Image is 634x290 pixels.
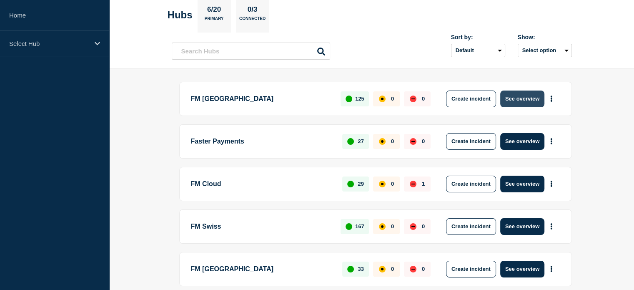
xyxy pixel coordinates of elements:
[347,138,354,145] div: up
[355,96,364,102] p: 125
[422,96,425,102] p: 0
[168,9,193,21] h2: Hubs
[9,40,89,47] p: Select Hub
[191,261,333,277] p: FM [GEOGRAPHIC_DATA]
[191,133,333,150] p: Faster Payments
[546,134,557,149] button: More actions
[446,176,496,192] button: Create incident
[546,219,557,234] button: More actions
[205,16,224,25] p: Primary
[391,96,394,102] p: 0
[391,181,394,187] p: 0
[518,44,572,57] button: Select option
[410,181,416,187] div: down
[191,218,331,235] p: FM Swiss
[546,261,557,277] button: More actions
[500,91,544,107] button: See overview
[410,266,416,272] div: down
[391,223,394,229] p: 0
[355,223,364,229] p: 167
[239,16,266,25] p: Connected
[500,218,544,235] button: See overview
[379,181,386,187] div: affected
[410,138,416,145] div: down
[446,261,496,277] button: Create incident
[391,138,394,144] p: 0
[379,266,386,272] div: affected
[347,181,354,187] div: up
[422,181,425,187] p: 1
[244,5,261,16] p: 0/3
[379,96,386,102] div: affected
[451,44,505,57] select: Sort by
[346,223,352,230] div: up
[358,181,363,187] p: 29
[379,223,386,230] div: affected
[347,266,354,272] div: up
[446,218,496,235] button: Create incident
[500,133,544,150] button: See overview
[410,223,416,230] div: down
[391,266,394,272] p: 0
[422,223,425,229] p: 0
[546,176,557,192] button: More actions
[410,96,416,102] div: down
[546,91,557,106] button: More actions
[518,34,572,40] div: Show:
[191,176,333,192] p: FM Cloud
[346,96,352,102] div: up
[422,138,425,144] p: 0
[172,43,330,60] input: Search Hubs
[422,266,425,272] p: 0
[451,34,505,40] div: Sort by:
[446,91,496,107] button: Create incident
[446,133,496,150] button: Create incident
[204,5,224,16] p: 6/20
[500,261,544,277] button: See overview
[358,266,363,272] p: 33
[379,138,386,145] div: affected
[191,91,331,107] p: FM [GEOGRAPHIC_DATA]
[358,138,363,144] p: 27
[500,176,544,192] button: See overview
